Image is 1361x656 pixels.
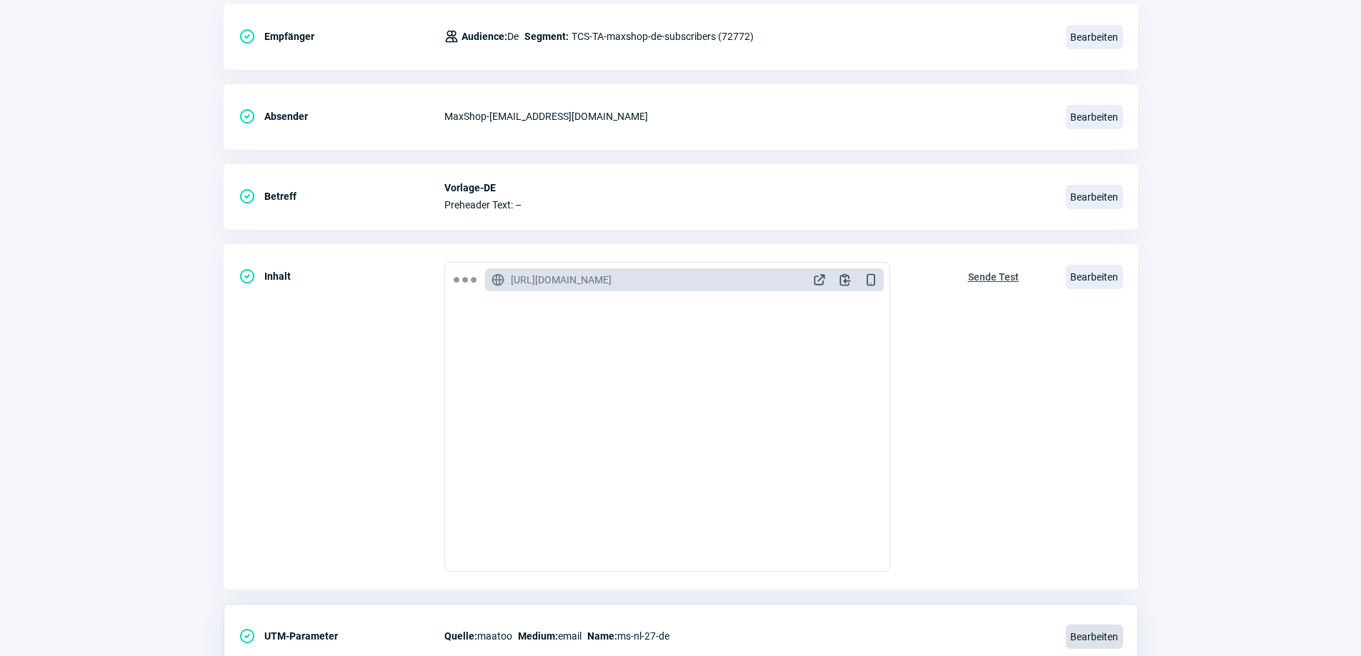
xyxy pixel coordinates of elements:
span: maatoo [444,627,512,645]
span: Sende Test [968,266,1019,288]
span: Bearbeiten [1066,625,1123,649]
span: Segment: [524,28,569,45]
div: TCS-TA-maxshop-de-subscribers (72772) [444,22,754,51]
span: Bearbeiten [1066,105,1123,129]
span: Name: [587,630,617,642]
div: Betreff [239,182,444,211]
span: Quelle: [444,630,477,642]
button: Sende Test [953,262,1034,289]
span: ms-nl-27-de [587,627,669,645]
span: Bearbeiten [1066,25,1123,49]
div: Absender [239,102,444,131]
span: Bearbeiten [1066,185,1123,209]
span: email [518,627,582,645]
span: [URL][DOMAIN_NAME] [511,273,612,287]
span: Vorlage-DE [444,182,1049,193]
div: Inhalt [239,262,444,291]
span: Medium: [518,630,558,642]
div: UTM-Parameter [239,622,444,650]
span: Audience: [462,31,507,42]
span: Preheader Text: – [444,199,1049,211]
span: Bearbeiten [1066,265,1123,289]
div: Empfänger [239,22,444,51]
span: De [462,28,519,45]
div: MaxShop - [EMAIL_ADDRESS][DOMAIN_NAME] [444,102,1049,131]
